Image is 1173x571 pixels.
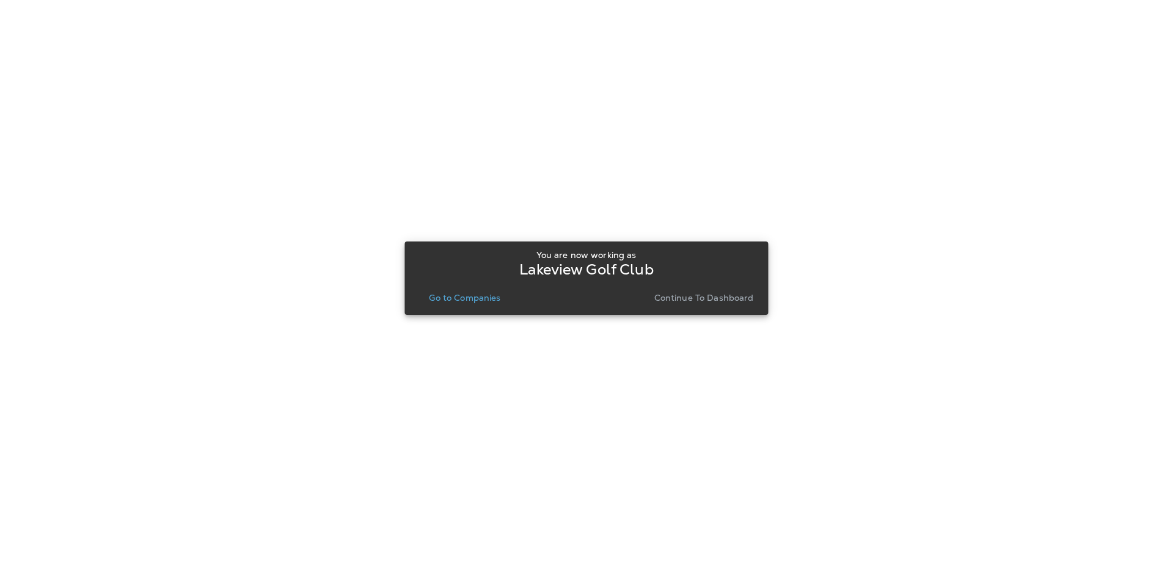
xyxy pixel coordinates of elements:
button: Go to Companies [424,289,505,306]
p: Lakeview Golf Club [519,265,654,274]
p: Continue to Dashboard [654,293,754,303]
p: You are now working as [536,250,636,260]
p: Go to Companies [429,293,500,303]
button: Continue to Dashboard [649,289,759,306]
